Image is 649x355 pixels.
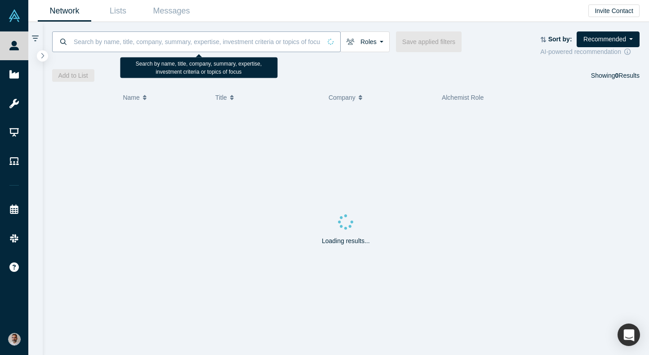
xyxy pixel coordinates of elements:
button: Save applied filters [396,31,462,52]
strong: Sort by: [548,35,572,43]
a: Network [38,0,91,22]
div: AI-powered recommendation [540,47,640,57]
button: Invite Contact [588,4,640,17]
span: Results [615,72,640,79]
button: Add to List [52,69,94,82]
span: Company [329,88,356,107]
strong: 0 [615,72,619,79]
span: Title [215,88,227,107]
button: Recommended [577,31,640,47]
button: Name [123,88,206,107]
button: Title [215,88,319,107]
p: Loading results... [322,236,370,246]
img: Alchemist Vault Logo [8,9,21,22]
input: Search by name, title, company, summary, expertise, investment criteria or topics of focus [73,31,321,52]
span: Alchemist Role [442,94,484,101]
a: Lists [91,0,145,22]
a: Messages [145,0,198,22]
span: Name [123,88,139,107]
button: Roles [340,31,390,52]
div: Showing [591,69,640,82]
img: Gotam Bhardwaj's Account [8,333,21,346]
button: Company [329,88,432,107]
